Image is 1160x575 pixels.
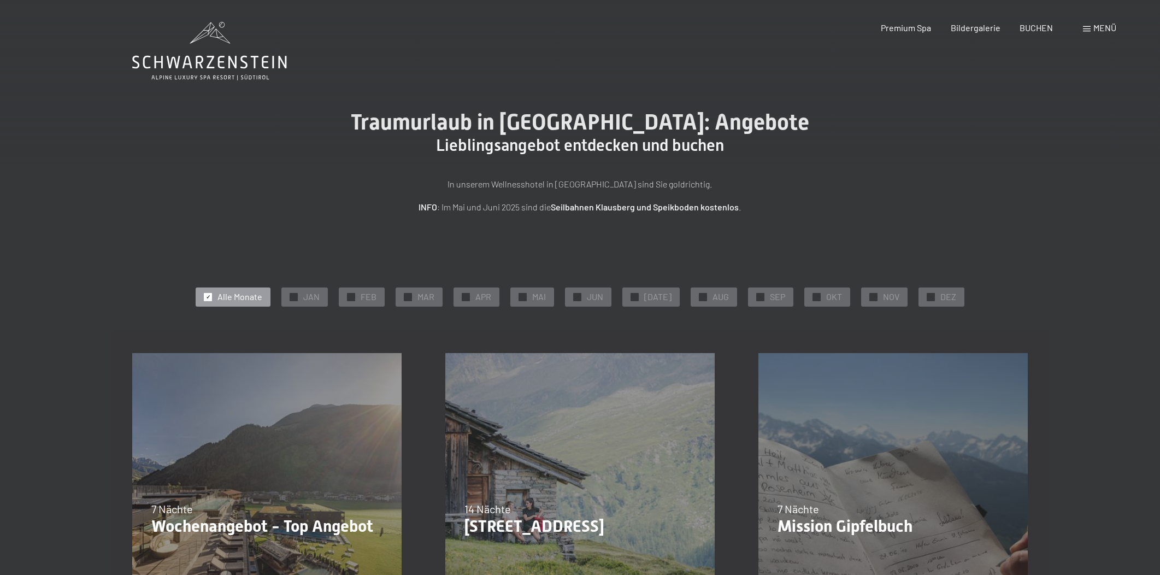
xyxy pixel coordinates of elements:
span: ✓ [349,293,354,301]
a: Bildergalerie [951,22,1000,33]
span: ✓ [815,293,819,301]
span: Lieblingsangebot entdecken und buchen [436,136,724,155]
span: ✓ [929,293,933,301]
p: Mission Gipfelbuch [778,517,1009,536]
span: ✓ [701,293,705,301]
span: [DATE] [644,291,672,303]
span: Menü [1093,22,1116,33]
span: ✓ [633,293,637,301]
span: 7 Nächte [778,502,819,515]
span: AUG [713,291,729,303]
span: ✓ [758,293,763,301]
span: 14 Nächte [464,502,511,515]
span: Alle Monate [217,291,262,303]
span: DEZ [940,291,956,303]
p: Wochenangebot - Top Angebot [151,517,382,536]
span: ✓ [406,293,410,301]
span: ✓ [206,293,210,301]
p: In unserem Wellnesshotel in [GEOGRAPHIC_DATA] sind Sie goldrichtig. [307,177,853,191]
span: FEB [361,291,376,303]
span: NOV [883,291,899,303]
span: ✓ [872,293,876,301]
span: ✓ [521,293,525,301]
span: MAI [532,291,546,303]
a: BUCHEN [1020,22,1053,33]
span: OKT [826,291,842,303]
span: JUN [587,291,603,303]
span: SEP [770,291,785,303]
span: ✓ [292,293,296,301]
span: ✓ [464,293,468,301]
span: JAN [303,291,320,303]
span: ✓ [575,293,580,301]
p: [STREET_ADDRESS] [464,517,696,536]
span: Traumurlaub in [GEOGRAPHIC_DATA]: Angebote [351,109,809,135]
strong: INFO [419,202,437,212]
strong: Seilbahnen Klausberg und Speikboden kostenlos [551,202,739,212]
a: Premium Spa [881,22,931,33]
span: APR [475,291,491,303]
span: MAR [417,291,434,303]
p: : Im Mai und Juni 2025 sind die . [307,200,853,214]
span: 7 Nächte [151,502,193,515]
